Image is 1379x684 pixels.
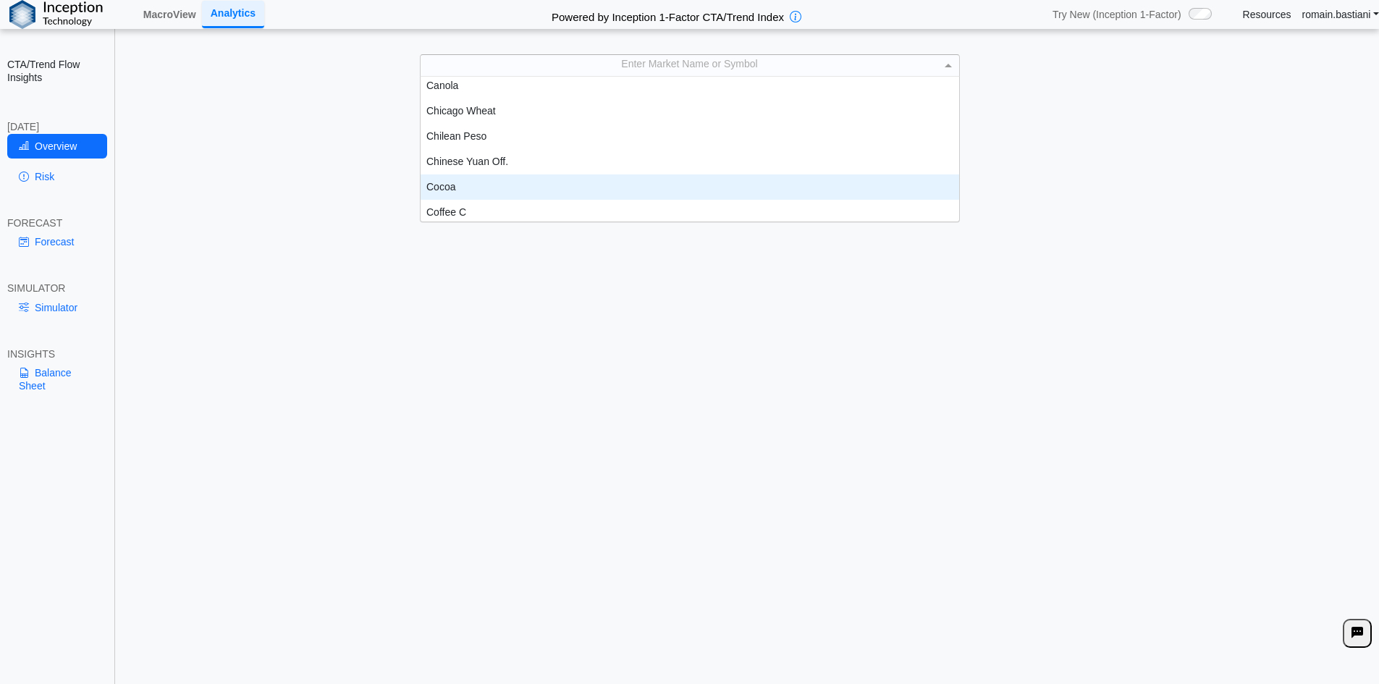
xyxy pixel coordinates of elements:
div: Enter Market Name or Symbol [421,55,959,75]
a: Balance Sheet [7,360,107,398]
div: INSIGHTS [7,347,107,360]
a: Analytics [202,1,264,28]
a: MacroView [138,2,202,27]
div: [DATE] [7,120,107,133]
a: Overview [7,134,107,159]
a: Simulator [7,295,107,320]
a: Forecast [7,229,107,254]
h2: CTA/Trend Flow Insights [7,58,107,84]
div: Chilean Peso [421,124,959,149]
div: Chicago Wheat [421,98,959,124]
div: Canola [421,73,959,98]
a: Resources [1243,8,1291,21]
h3: Please Select an Asset to Start [120,168,1375,182]
div: SIMULATOR [7,282,107,295]
h2: Powered by Inception 1-Factor CTA/Trend Index [546,4,790,25]
a: Risk [7,164,107,189]
div: Chinese Yuan Off. [421,149,959,174]
div: Coffee C [421,200,959,225]
span: Try New (Inception 1-Factor) [1053,8,1181,21]
div: Cocoa [421,174,959,200]
div: grid [421,77,959,221]
div: FORECAST [7,216,107,229]
h5: Positioning data updated at previous day close; Price and Flow estimates updated intraday (15-min... [122,114,1372,123]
